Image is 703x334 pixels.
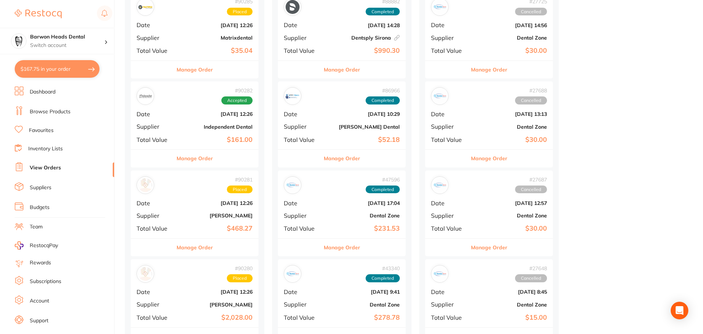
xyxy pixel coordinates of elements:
b: Dentsply Sirona [326,35,400,41]
a: Rewards [30,259,51,267]
span: Total Value [431,225,468,232]
span: Total Value [137,47,173,54]
span: # 90281 [227,177,253,183]
span: Supplier [137,212,173,219]
span: Placed [227,274,253,282]
span: Supplier [284,212,320,219]
a: Account [30,297,49,305]
button: Manage Order [177,239,213,256]
span: Date [431,200,468,206]
span: Date [137,200,173,206]
b: [DATE] 8:45 [474,289,547,295]
img: Henry Schein Halas [138,267,152,281]
img: Dental Zone [286,267,300,281]
span: Total Value [431,47,468,54]
div: Independent Dental#90282AcceptedDate[DATE] 12:26SupplierIndependent DentalTotal Value$161.00Manag... [131,81,258,168]
button: Manage Order [177,150,213,167]
span: Date [137,111,173,117]
b: [DATE] 12:26 [179,200,253,206]
span: Total Value [284,47,320,54]
a: Inventory Lists [28,145,63,153]
button: Manage Order [471,61,507,78]
b: [DATE] 14:56 [474,22,547,28]
b: $35.04 [179,47,253,55]
b: Dental Zone [474,124,547,130]
span: Completed [366,186,400,194]
button: $167.75 in your order [15,60,99,78]
span: Total Value [137,314,173,321]
button: Manage Order [324,61,360,78]
span: Total Value [431,314,468,321]
span: Total Value [284,136,320,143]
span: Supplier [137,301,173,308]
span: Cancelled [515,186,547,194]
span: Supplier [431,301,468,308]
b: $468.27 [179,225,253,232]
b: Dental Zone [474,302,547,308]
h4: Barwon Heads Dental [30,33,104,41]
a: Team [30,223,43,231]
p: Switch account [30,42,104,49]
img: Barwon Heads Dental [11,34,26,48]
img: Independent Dental [138,89,152,103]
a: Support [30,317,48,324]
a: RestocqPay [15,241,58,250]
span: Placed [227,186,253,194]
img: Erskine Dental [286,89,300,103]
b: [DATE] 12:26 [179,289,253,295]
b: $2,028.00 [179,314,253,322]
span: Completed [366,8,400,16]
span: Supplier [284,34,320,41]
b: [PERSON_NAME] Dental [326,124,400,130]
a: Budgets [30,204,50,211]
b: [DATE] 10:29 [326,111,400,117]
a: Browse Products [30,108,70,115]
span: Total Value [431,136,468,143]
img: Dental Zone [433,178,447,192]
b: $30.00 [474,136,547,144]
span: Date [137,22,173,28]
b: $30.00 [474,225,547,232]
span: Total Value [284,314,320,321]
span: Date [431,289,468,295]
a: View Orders [30,164,61,172]
span: Supplier [431,34,468,41]
b: [DATE] 12:26 [179,111,253,117]
b: $278.78 [326,314,400,322]
span: Date [284,200,320,206]
span: # 27648 [515,265,547,271]
span: Cancelled [515,8,547,16]
span: Date [284,289,320,295]
span: Date [431,111,468,117]
b: $990.30 [326,47,400,55]
b: $231.53 [326,225,400,232]
span: # 90282 [221,88,253,93]
img: Adam Dental [138,178,152,192]
button: Manage Order [471,150,507,167]
b: Independent Dental [179,124,253,130]
span: Completed [366,274,400,282]
a: Dashboard [30,88,55,96]
a: Restocq Logo [15,5,62,22]
span: Cancelled [515,96,547,104]
b: [DATE] 17:04 [326,200,400,206]
img: Dental Zone [433,89,447,103]
b: Dental Zone [474,35,547,41]
span: Total Value [284,225,320,232]
span: # 90280 [227,265,253,271]
button: Manage Order [471,239,507,256]
span: Supplier [284,301,320,308]
span: Supplier [431,123,468,130]
b: [PERSON_NAME] [179,302,253,308]
span: Completed [366,96,400,104]
span: Date [284,22,320,28]
b: Dental Zone [474,213,547,219]
button: Manage Order [324,239,360,256]
img: Dental Zone [433,267,447,281]
span: Supplier [284,123,320,130]
span: # 47596 [366,177,400,183]
span: # 86966 [366,88,400,93]
a: Favourites [29,127,54,134]
b: Dental Zone [326,302,400,308]
b: [DATE] 13:13 [474,111,547,117]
